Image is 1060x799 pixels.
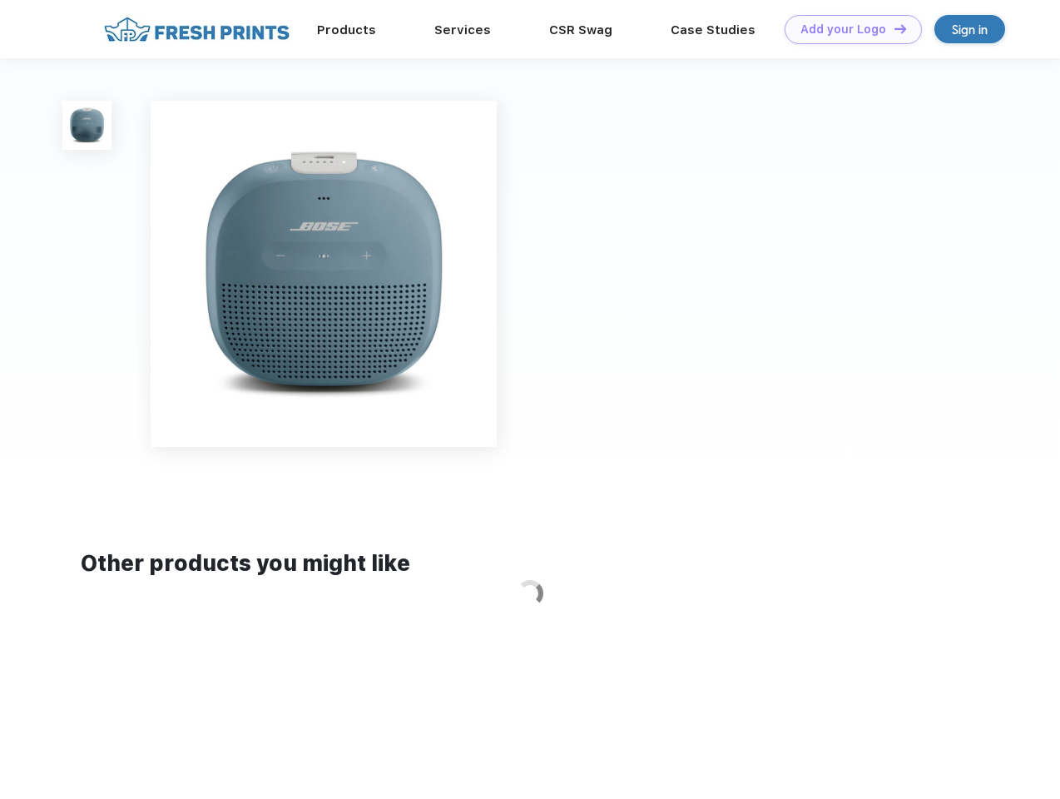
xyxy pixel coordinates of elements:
img: fo%20logo%202.webp [99,15,295,44]
div: Add your Logo [800,22,886,37]
a: CSR Swag [549,22,612,37]
a: Products [317,22,376,37]
a: Services [434,22,491,37]
img: DT [894,24,906,33]
div: Sign in [952,20,988,39]
img: func=resize&h=100 [62,101,111,150]
img: func=resize&h=640 [151,101,497,447]
a: Sign in [934,15,1005,43]
div: Other products you might like [81,548,978,580]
